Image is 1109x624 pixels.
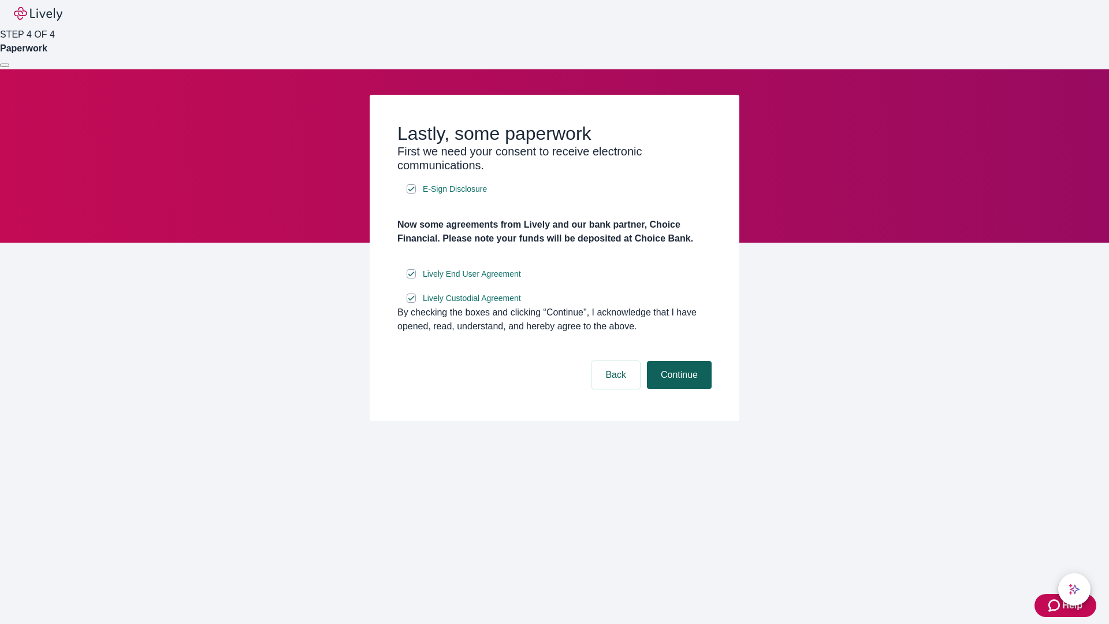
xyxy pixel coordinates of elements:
[14,7,62,21] img: Lively
[1069,584,1080,595] svg: Lively AI Assistant
[423,183,487,195] span: E-Sign Disclosure
[423,292,521,304] span: Lively Custodial Agreement
[423,268,521,280] span: Lively End User Agreement
[420,291,523,306] a: e-sign disclosure document
[420,267,523,281] a: e-sign disclosure document
[1062,599,1082,612] span: Help
[397,218,712,246] h4: Now some agreements from Lively and our bank partner, Choice Financial. Please note your funds wi...
[591,361,640,389] button: Back
[647,361,712,389] button: Continue
[1034,594,1096,617] button: Zendesk support iconHelp
[1058,573,1091,606] button: chat
[397,306,712,333] div: By checking the boxes and clicking “Continue", I acknowledge that I have opened, read, understand...
[397,122,712,144] h2: Lastly, some paperwork
[397,144,712,172] h3: First we need your consent to receive electronic communications.
[1048,599,1062,612] svg: Zendesk support icon
[420,182,489,196] a: e-sign disclosure document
